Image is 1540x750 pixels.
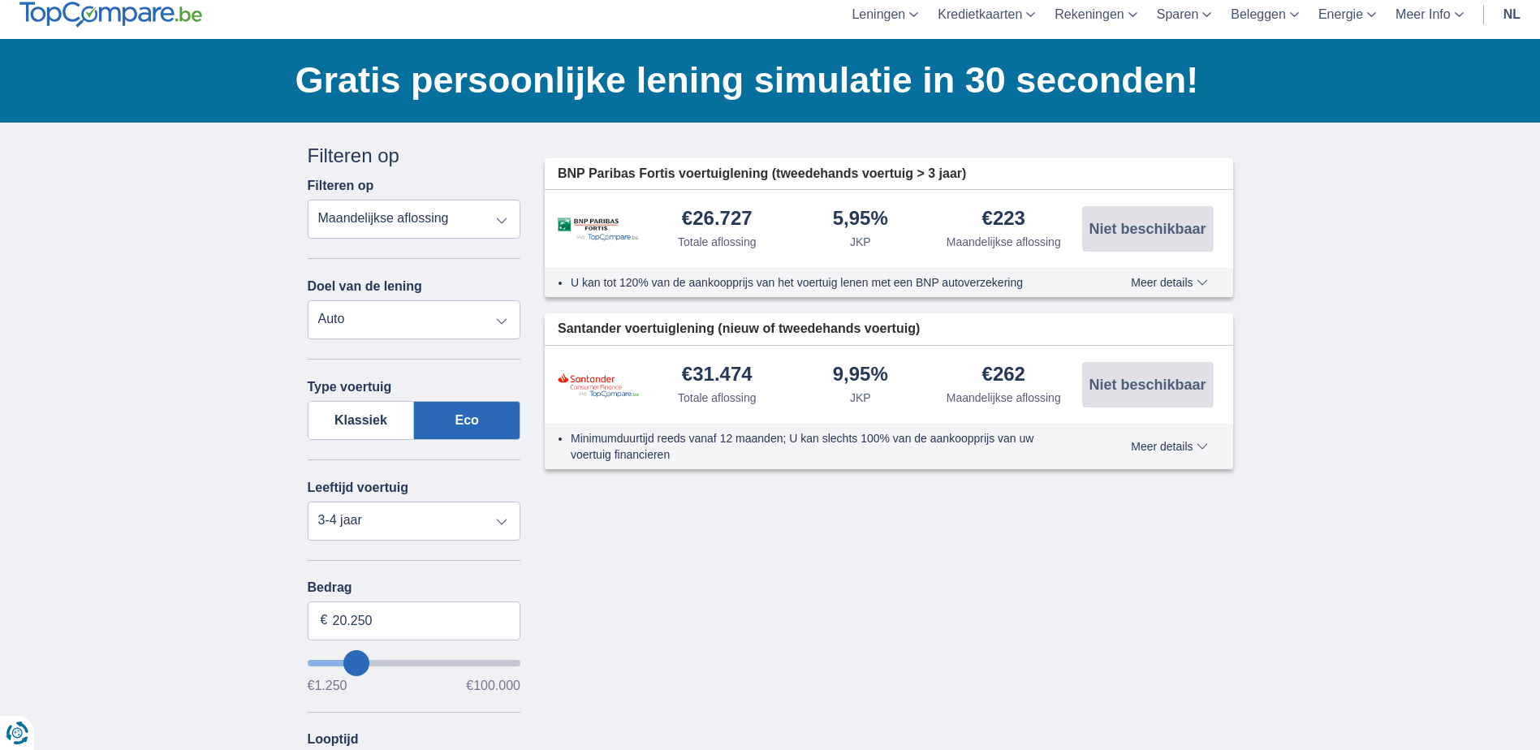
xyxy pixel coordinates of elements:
[1119,440,1219,453] button: Meer details
[308,580,521,595] label: Bedrag
[1131,277,1207,288] span: Meer details
[682,209,753,231] div: €26.727
[308,732,359,747] label: Looptijd
[308,279,422,294] label: Doel van de lening
[414,401,520,440] label: Eco
[1082,362,1214,407] button: Niet beschikbaar
[1089,377,1206,392] span: Niet beschikbaar
[850,234,871,250] div: JKP
[1082,206,1214,252] button: Niet beschikbaar
[308,380,392,394] label: Type voertuig
[308,142,521,170] div: Filteren op
[558,165,966,183] span: BNP Paribas Fortis voertuiglening (tweedehands voertuig > 3 jaar)
[558,218,639,241] img: product.pl.alt BNP Paribas Fortis
[19,2,202,28] img: TopCompare
[571,274,1072,291] li: U kan tot 120% van de aankoopprijs van het voertuig lenen met een BNP autoverzekering
[1131,441,1207,452] span: Meer details
[321,611,328,630] span: €
[850,390,871,406] div: JKP
[947,390,1061,406] div: Maandelijkse aflossing
[1119,276,1219,289] button: Meer details
[466,679,520,692] span: €100.000
[308,401,415,440] label: Klassiek
[308,660,521,666] input: wantToBorrow
[308,679,347,692] span: €1.250
[982,209,1025,231] div: €223
[295,55,1233,106] h1: Gratis persoonlijke lening simulatie in 30 seconden!
[833,364,888,386] div: 9,95%
[571,430,1072,463] li: Minimumduurtijd reeds vanaf 12 maanden; U kan slechts 100% van de aankoopprijs van uw voertuig fi...
[308,481,408,495] label: Leeftijd voertuig
[833,209,888,231] div: 5,95%
[678,234,757,250] div: Totale aflossing
[982,364,1025,386] div: €262
[678,390,757,406] div: Totale aflossing
[558,373,639,398] img: product.pl.alt Santander
[308,179,374,193] label: Filteren op
[558,320,920,338] span: Santander voertuiglening (nieuw of tweedehands voertuig)
[682,364,753,386] div: €31.474
[947,234,1061,250] div: Maandelijkse aflossing
[1089,222,1206,236] span: Niet beschikbaar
